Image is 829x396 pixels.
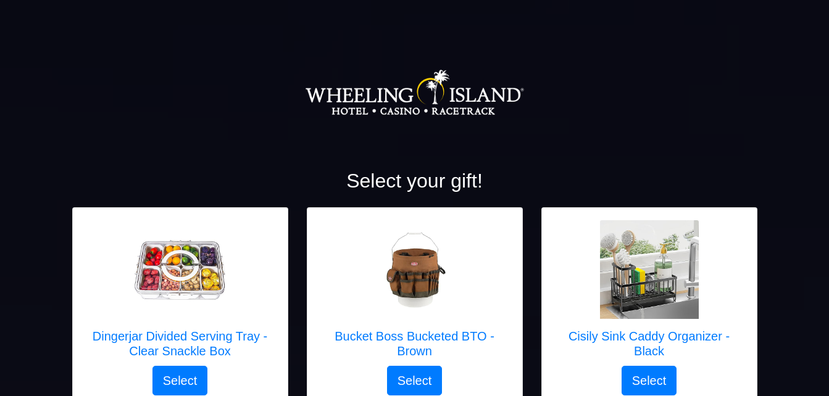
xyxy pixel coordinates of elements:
[305,31,525,154] img: Logo
[554,220,744,366] a: Cisily Sink Caddy Organizer - Black Cisily Sink Caddy Organizer - Black
[131,220,230,319] img: Dingerjar Divided Serving Tray - Clear Snackle Box
[554,329,744,358] h5: Cisily Sink Caddy Organizer - Black
[85,329,275,358] h5: Dingerjar Divided Serving Tray - Clear Snackle Box
[320,220,510,366] a: Bucket Boss Bucketed BTO - Brown Bucket Boss Bucketed BTO - Brown
[622,366,677,395] button: Select
[387,366,443,395] button: Select
[600,220,699,319] img: Cisily Sink Caddy Organizer - Black
[85,220,275,366] a: Dingerjar Divided Serving Tray - Clear Snackle Box Dingerjar Divided Serving Tray - Clear Snackle...
[72,169,757,192] h2: Select your gift!
[320,329,510,358] h5: Bucket Boss Bucketed BTO - Brown
[152,366,208,395] button: Select
[365,220,464,319] img: Bucket Boss Bucketed BTO - Brown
